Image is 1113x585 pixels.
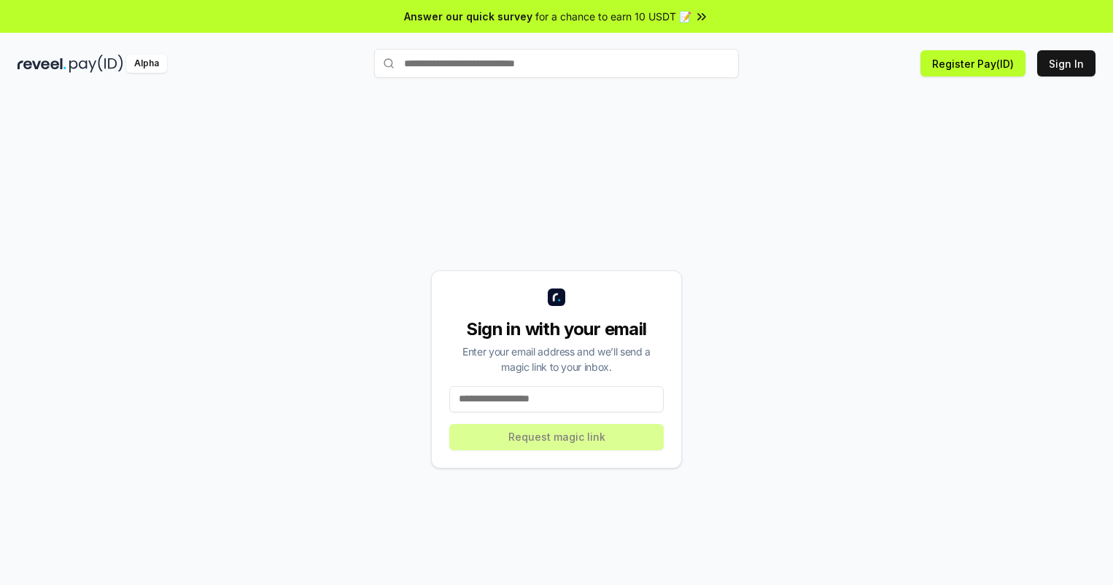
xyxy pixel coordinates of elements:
div: Alpha [126,55,167,73]
span: Answer our quick survey [404,9,532,24]
img: pay_id [69,55,123,73]
span: for a chance to earn 10 USDT 📝 [535,9,691,24]
button: Register Pay(ID) [920,50,1025,76]
img: logo_small [548,288,565,306]
div: Enter your email address and we’ll send a magic link to your inbox. [449,344,664,374]
div: Sign in with your email [449,318,664,341]
img: reveel_dark [18,55,66,73]
button: Sign In [1037,50,1095,76]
